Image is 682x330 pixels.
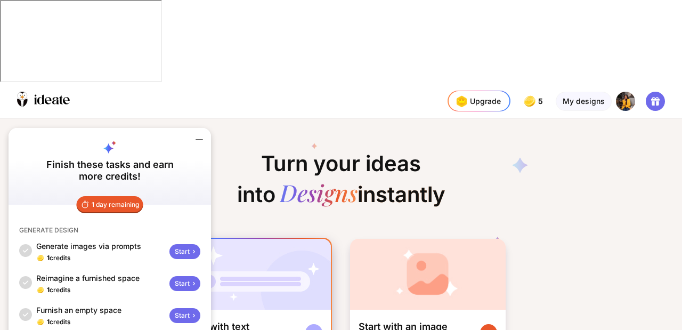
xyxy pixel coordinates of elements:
span: 1 [47,286,50,294]
div: Generate images via prompts [36,241,165,252]
div: Finish these tasks and earn more credits! [39,159,181,182]
div: GENERATE DESIGN [19,226,78,235]
div: 1 day remaining [77,196,143,213]
div: credits [47,318,70,326]
div: Reimagine a furnished space [36,273,165,284]
img: upgrade-nav-btn-icon.gif [453,93,470,110]
div: Start [169,244,200,259]
div: Start [169,276,200,291]
div: Upgrade [453,93,501,110]
div: Furnish an empty space [36,305,165,316]
div: credits [47,254,70,262]
div: credits [47,286,70,294]
div: My designs [556,92,612,111]
span: 1 [47,318,50,326]
img: startWithTextCardBg.jpg [176,239,331,310]
span: 1 [47,254,50,262]
div: Start [169,308,200,323]
img: startWithImageCardBg.jpg [350,239,506,310]
span: 5 [538,97,545,106]
img: IMG_5562.jpeg [616,92,635,111]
